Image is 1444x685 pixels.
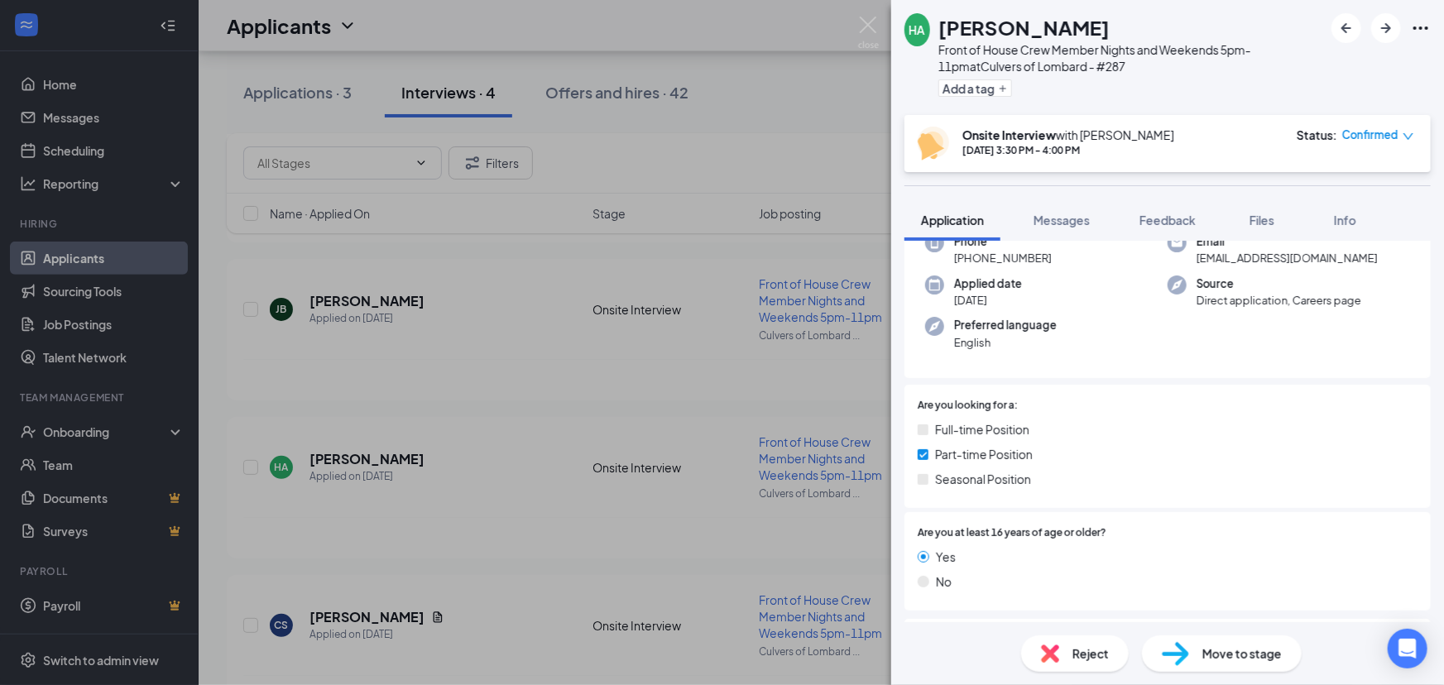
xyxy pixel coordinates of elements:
[954,292,1022,309] span: [DATE]
[938,79,1012,97] button: PlusAdd a tag
[1197,292,1361,309] span: Direct application, Careers page
[1202,644,1282,663] span: Move to stage
[1331,13,1361,43] button: ArrowLeftNew
[938,13,1110,41] h1: [PERSON_NAME]
[1376,18,1396,38] svg: ArrowRight
[1403,131,1414,142] span: down
[936,548,956,566] span: Yes
[936,572,952,591] span: No
[962,143,1174,157] div: [DATE] 3:30 PM - 4:00 PM
[962,127,1174,143] div: with [PERSON_NAME]
[918,398,1018,414] span: Are you looking for a:
[1139,213,1196,228] span: Feedback
[998,84,1008,93] svg: Plus
[1034,213,1090,228] span: Messages
[921,213,984,228] span: Application
[1342,127,1398,143] span: Confirmed
[954,233,1052,250] span: Phone
[909,22,925,38] div: HA
[954,317,1057,333] span: Preferred language
[935,470,1031,488] span: Seasonal Position
[1197,233,1378,250] span: Email
[918,525,1106,541] span: Are you at least 16 years of age or older?
[954,275,1022,292] span: Applied date
[935,420,1029,438] span: Full-time Position
[1336,18,1356,38] svg: ArrowLeftNew
[1297,127,1337,143] div: Status :
[1250,213,1274,228] span: Files
[962,127,1056,142] b: Onsite Interview
[954,250,1052,266] span: [PHONE_NUMBER]
[1072,644,1109,663] span: Reject
[954,334,1057,351] span: English
[1371,13,1401,43] button: ArrowRight
[1197,250,1378,266] span: [EMAIL_ADDRESS][DOMAIN_NAME]
[1197,275,1361,292] span: Source
[935,445,1033,463] span: Part-time Position
[938,41,1323,74] div: Front of House Crew Member Nights and Weekends 5pm-11pm at Culvers of Lombard - #287
[1388,629,1427,668] div: Open Intercom Messenger
[1411,18,1431,38] svg: Ellipses
[1334,213,1356,228] span: Info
